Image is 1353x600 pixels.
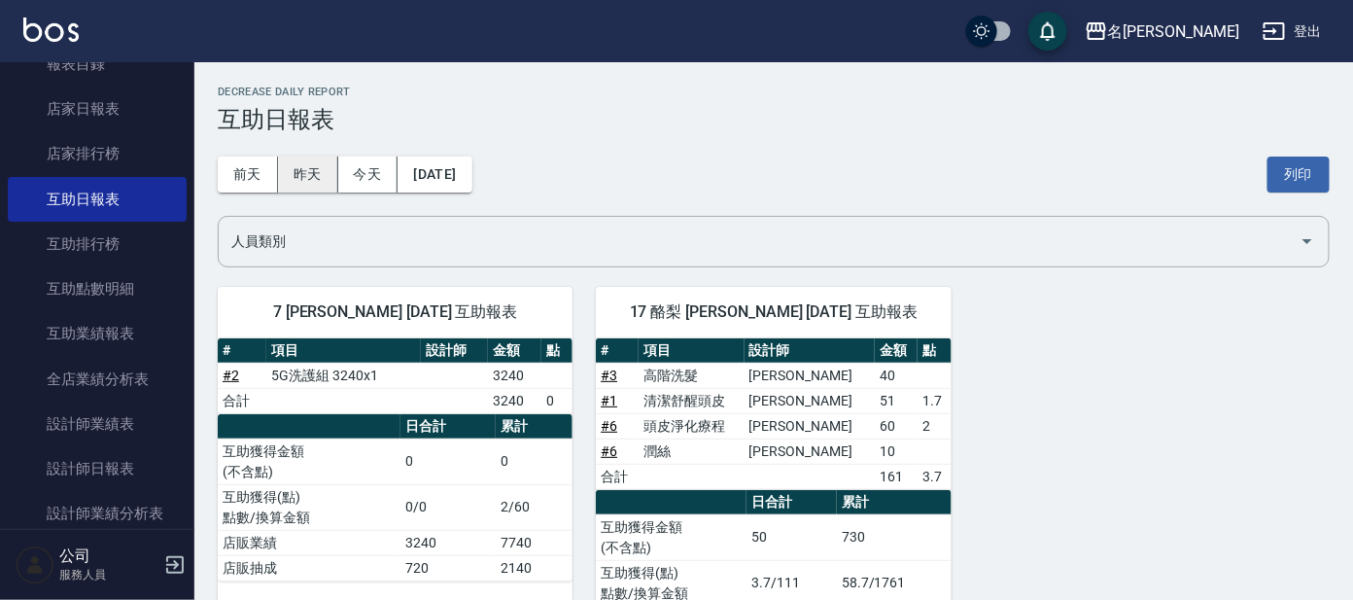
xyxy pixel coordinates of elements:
button: 登出 [1255,14,1330,50]
td: 60 [875,413,918,439]
button: 今天 [338,157,399,193]
button: 列印 [1267,157,1330,193]
th: 設計師 [745,338,876,364]
td: 0 [400,439,496,484]
a: 設計師業績分析表 [8,491,187,536]
td: 2/60 [496,484,572,530]
td: 3.7 [918,464,952,489]
td: 161 [875,464,918,489]
p: 服務人員 [59,566,158,583]
td: 720 [400,555,496,581]
a: 店家排行榜 [8,131,187,176]
button: [DATE] [398,157,471,193]
td: 清潔舒醒頭皮 [639,388,744,413]
td: 7740 [496,530,572,555]
a: 店家日報表 [8,87,187,131]
a: #6 [601,418,617,434]
img: Person [16,546,54,584]
h2: Decrease Daily Report [218,86,1330,98]
th: 金額 [488,338,542,364]
td: 40 [875,363,918,388]
td: 店販抽成 [218,555,400,581]
a: 設計師業績表 [8,402,187,446]
td: [PERSON_NAME] [745,388,876,413]
th: # [596,338,639,364]
a: #1 [601,393,617,408]
button: Open [1292,226,1323,257]
a: 互助點數明細 [8,266,187,311]
a: #6 [601,443,617,459]
td: 3240 [400,530,496,555]
a: 報表目錄 [8,42,187,87]
th: 項目 [266,338,421,364]
button: 昨天 [278,157,338,193]
span: 7 [PERSON_NAME] [DATE] 互助報表 [241,302,549,322]
td: 51 [875,388,918,413]
span: 17 酪梨 [PERSON_NAME] [DATE] 互助報表 [619,302,927,322]
table: a dense table [596,338,951,490]
a: #2 [223,368,239,383]
td: 50 [746,514,837,560]
td: 5G洗護組 3240x1 [266,363,421,388]
th: 累計 [837,490,952,515]
input: 人員名稱 [226,225,1292,259]
td: 10 [875,439,918,464]
div: 名[PERSON_NAME] [1108,19,1239,44]
button: save [1028,12,1067,51]
td: 合計 [218,388,266,413]
td: [PERSON_NAME] [745,413,876,439]
th: 日合計 [400,414,496,440]
h3: 互助日報表 [218,106,1330,133]
td: 3240 [488,388,542,413]
td: [PERSON_NAME] [745,363,876,388]
td: 互助獲得金額 (不含點) [596,514,746,560]
a: 設計師日報表 [8,446,187,491]
h5: 公司 [59,547,158,566]
td: 店販業績 [218,530,400,555]
a: 互助日報表 [8,177,187,222]
td: 1.7 [918,388,952,413]
a: 全店業績分析表 [8,357,187,402]
td: 0 [496,439,572,484]
a: #3 [601,368,617,383]
td: 互助獲得(點) 點數/換算金額 [218,484,400,530]
th: 項目 [639,338,744,364]
td: 潤絲 [639,439,744,464]
a: 互助業績報表 [8,311,187,356]
img: Logo [23,18,79,42]
td: 3240 [488,363,542,388]
td: 730 [837,514,952,560]
td: 2140 [496,555,572,581]
button: 前天 [218,157,278,193]
th: 日合計 [746,490,837,515]
a: 互助排行榜 [8,222,187,266]
td: 0/0 [400,484,496,530]
td: [PERSON_NAME] [745,439,876,464]
td: 互助獲得金額 (不含點) [218,439,400,484]
td: 頭皮淨化療程 [639,413,744,439]
th: 設計師 [421,338,488,364]
td: 合計 [596,464,639,489]
table: a dense table [218,338,572,414]
button: 名[PERSON_NAME] [1077,12,1247,52]
th: # [218,338,266,364]
th: 金額 [875,338,918,364]
td: 高階洗髮 [639,363,744,388]
th: 累計 [496,414,572,440]
th: 點 [918,338,952,364]
th: 點 [541,338,572,364]
td: 0 [541,388,572,413]
table: a dense table [218,414,572,582]
td: 2 [918,413,952,439]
